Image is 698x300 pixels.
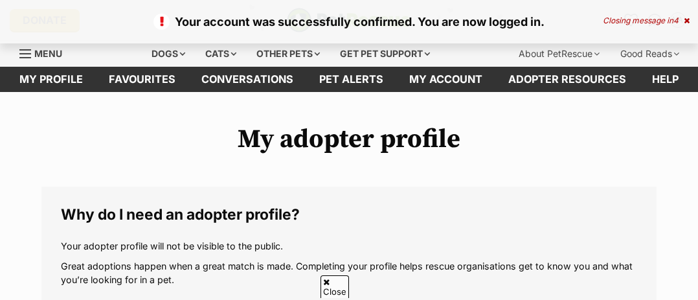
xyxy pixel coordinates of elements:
[142,41,194,67] div: Dogs
[61,206,637,223] legend: Why do I need an adopter profile?
[6,67,96,92] a: My profile
[306,67,396,92] a: Pet alerts
[396,67,495,92] a: My account
[19,41,71,64] a: Menu
[639,67,692,92] a: Help
[34,48,62,59] span: Menu
[96,67,188,92] a: Favourites
[247,41,329,67] div: Other pets
[196,41,245,67] div: Cats
[510,41,609,67] div: About PetRescue
[331,41,439,67] div: Get pet support
[495,67,639,92] a: Adopter resources
[321,275,349,298] span: Close
[41,124,657,154] h1: My adopter profile
[61,239,637,253] p: Your adopter profile will not be visible to the public.
[188,67,306,92] a: conversations
[611,41,688,67] div: Good Reads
